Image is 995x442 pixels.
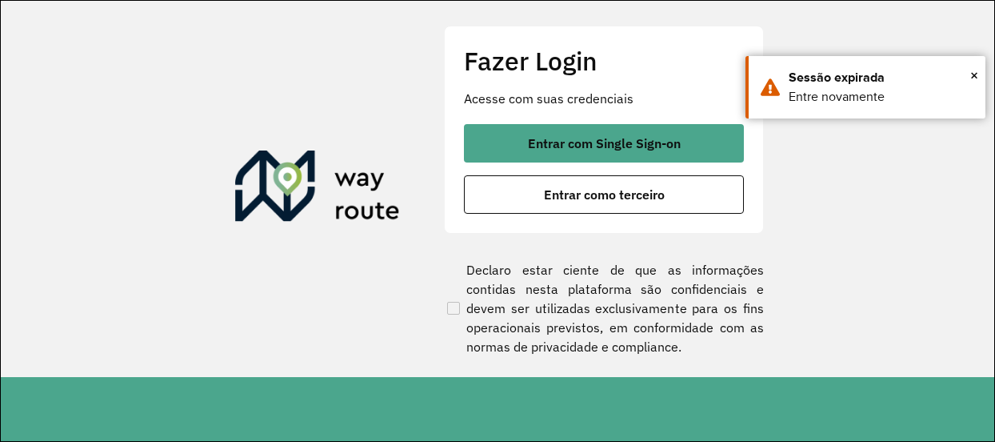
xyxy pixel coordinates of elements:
[970,63,978,87] span: ×
[970,63,978,87] button: Close
[464,89,744,108] p: Acesse com suas credenciais
[235,151,400,227] img: Roteirizador AmbevTech
[444,260,764,356] label: Declaro estar ciente de que as informações contidas nesta plataforma são confidenciais e devem se...
[464,124,744,163] button: button
[464,175,744,214] button: button
[789,87,973,106] div: Entre novamente
[789,68,973,87] div: Sessão expirada
[464,46,744,76] h2: Fazer Login
[528,137,681,150] span: Entrar com Single Sign-on
[544,188,665,201] span: Entrar como terceiro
